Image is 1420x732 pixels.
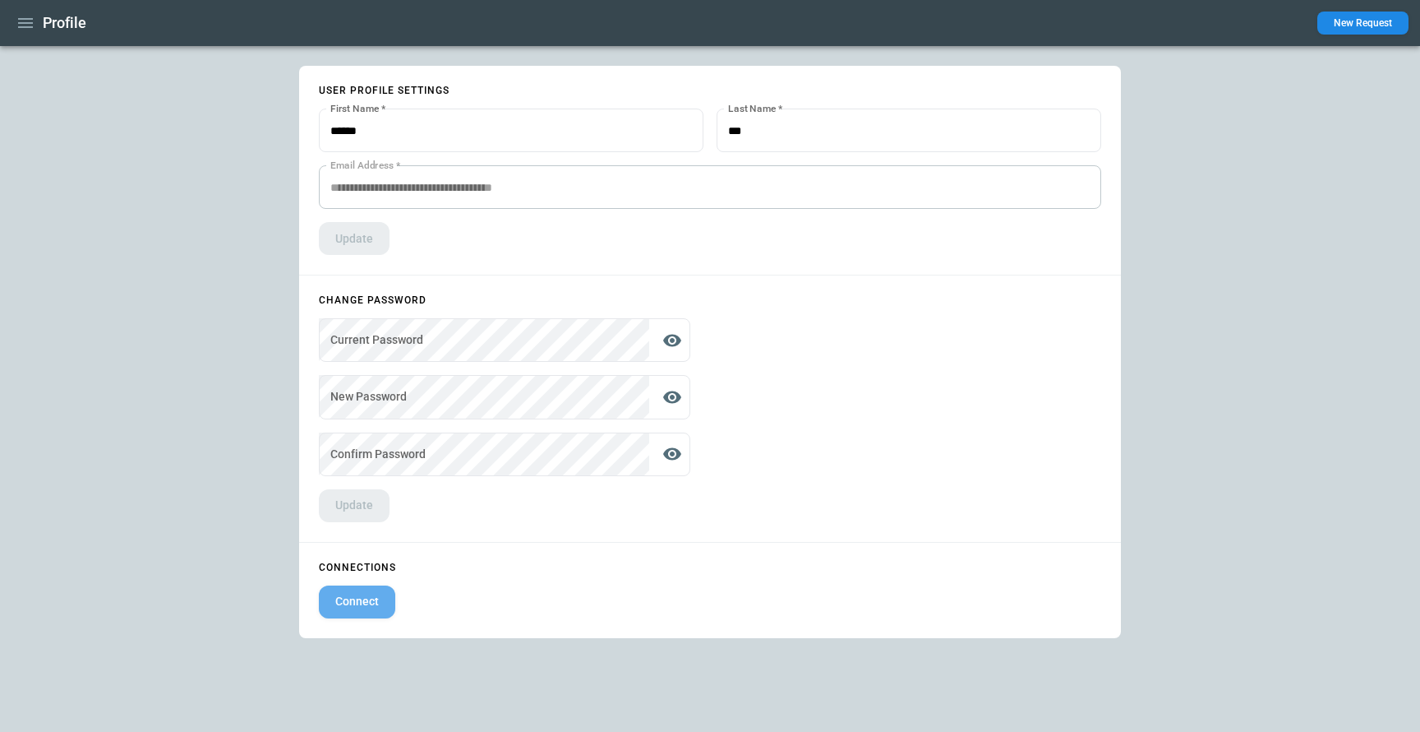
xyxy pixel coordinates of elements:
[319,586,395,618] button: Connect
[656,438,689,470] button: display the password
[43,13,86,33] h1: Profile
[319,165,1101,209] div: This is the email address linked to your Aerios account. It's used for signing in and cannot be e...
[319,295,690,305] p: Change password
[656,324,689,357] button: display the password
[319,86,1101,95] p: User profile settings
[1317,12,1408,35] button: New Request
[656,381,689,414] button: display the password
[319,563,1101,572] p: Connections
[330,158,400,172] label: Email Address
[728,101,782,115] label: Last Name
[330,101,385,115] label: First Name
